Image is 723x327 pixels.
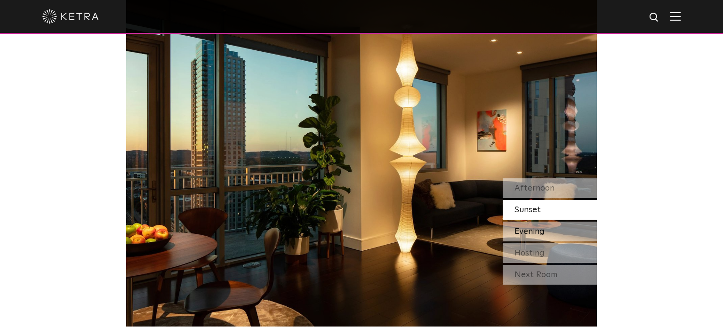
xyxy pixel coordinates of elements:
[514,249,545,257] span: Hosting
[42,9,99,24] img: ketra-logo-2019-white
[514,184,554,192] span: Afternoon
[514,227,545,236] span: Evening
[670,12,681,21] img: Hamburger%20Nav.svg
[649,12,660,24] img: search icon
[503,265,597,285] div: Next Room
[514,206,541,214] span: Sunset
